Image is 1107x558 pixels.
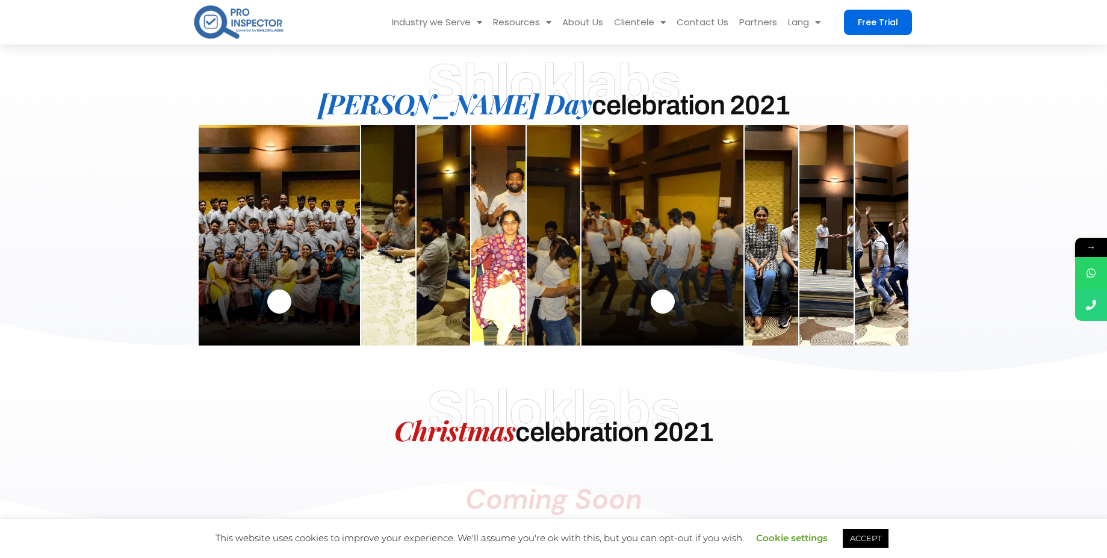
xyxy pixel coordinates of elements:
h2: celebration 2021 [199,417,909,445]
a: Free Trial [844,10,912,35]
span: [PERSON_NAME] Day [318,90,592,117]
a: pupup-button [267,290,291,314]
p: Shloklabs [193,383,915,438]
span: This website uses cookies to improve your experience. We'll assume you're ok with this, but you c... [216,532,891,544]
span: → [1075,238,1107,257]
a: ACCEPT [843,529,888,548]
p: Shloklabs [193,57,915,111]
span: Christmas [394,417,515,444]
h2: celebration 2021 [199,90,909,119]
a: Cookie settings [756,532,828,544]
h2: Coming Soon [199,476,909,522]
img: pro-inspector-logo [193,3,285,41]
a: pupup-button [651,290,675,314]
span: Free Trial [858,18,898,26]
